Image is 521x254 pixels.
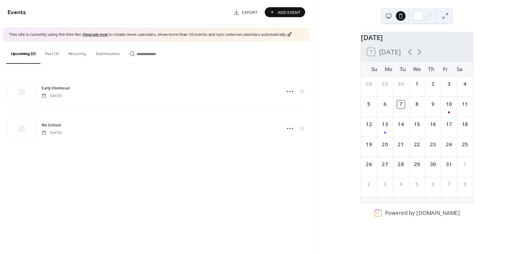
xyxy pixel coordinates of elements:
[64,42,91,63] button: Recurring
[413,141,421,148] div: 22
[381,161,389,169] div: 27
[381,141,389,148] div: 20
[397,141,405,148] div: 21
[42,122,61,128] span: No School
[8,7,26,18] span: Events
[9,32,292,38] span: This site is currently using the free tier. to create more calendars, show more than 10 events an...
[381,80,389,88] div: 29
[361,32,473,42] div: [DATE]
[265,7,305,17] button: Add Event
[42,85,69,91] span: Early Dismissal
[6,42,40,64] button: Upcoming (2)
[381,62,396,76] div: Mo
[367,62,381,76] div: Su
[445,101,453,108] div: 10
[453,62,467,76] div: Sa
[381,181,389,189] div: 3
[278,9,301,16] span: Add Event
[445,181,453,189] div: 7
[365,121,373,129] div: 12
[397,161,405,169] div: 28
[396,62,410,76] div: Tu
[416,209,460,217] a: [DOMAIN_NAME]
[413,181,421,189] div: 5
[381,121,389,129] div: 13
[429,161,437,169] div: 30
[385,209,460,217] div: Powered by
[42,122,61,129] a: No School
[229,7,262,17] a: Export
[397,181,405,189] div: 4
[429,121,437,129] div: 16
[365,141,373,148] div: 19
[42,130,62,135] span: [DATE]
[438,62,453,76] div: Fr
[413,121,421,129] div: 15
[461,141,469,148] div: 25
[445,121,453,129] div: 17
[365,80,373,88] div: 28
[397,121,405,129] div: 14
[461,161,469,169] div: 1
[413,101,421,108] div: 8
[365,181,373,189] div: 2
[429,101,437,108] div: 9
[365,101,373,108] div: 5
[397,101,405,108] div: 7
[42,85,69,91] a: Early Dismissal
[445,161,453,169] div: 31
[42,93,62,98] span: [DATE]
[40,42,64,63] button: Past (3)
[429,181,437,189] div: 6
[461,101,469,108] div: 11
[461,80,469,88] div: 4
[365,161,373,169] div: 26
[429,141,437,148] div: 23
[381,101,389,108] div: 6
[424,62,438,76] div: Th
[429,80,437,88] div: 2
[461,181,469,189] div: 8
[91,42,125,63] button: Submissions
[410,62,424,76] div: We
[83,31,108,39] a: Upgrade now
[445,141,453,148] div: 24
[413,80,421,88] div: 1
[445,80,453,88] div: 3
[461,121,469,129] div: 18
[413,161,421,169] div: 29
[397,80,405,88] div: 30
[242,9,258,16] span: Export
